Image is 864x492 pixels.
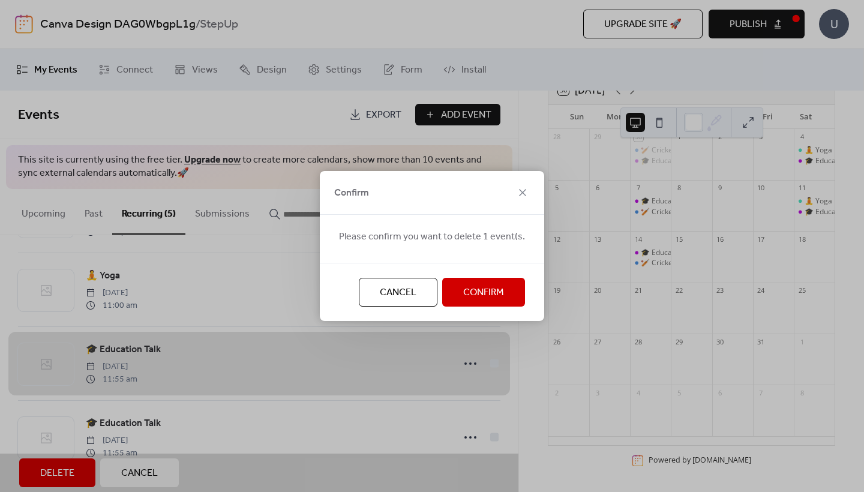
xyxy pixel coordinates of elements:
button: Confirm [442,278,525,307]
span: Confirm [334,186,369,200]
span: Cancel [380,286,416,300]
span: Please confirm you want to delete 1 event(s. [339,230,525,244]
span: Confirm [463,286,504,300]
button: Cancel [359,278,437,307]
